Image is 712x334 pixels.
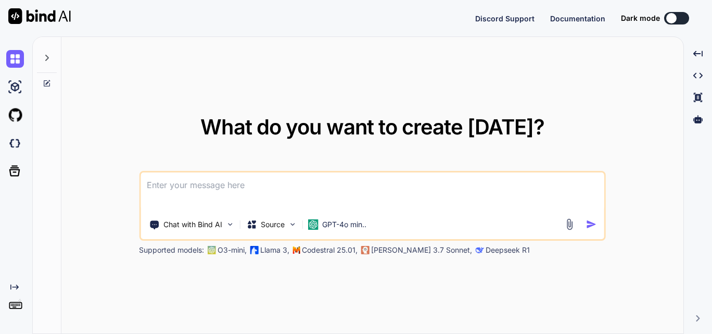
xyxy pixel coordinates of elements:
img: darkCloudIdeIcon [6,134,24,152]
span: Documentation [550,14,605,23]
p: GPT-4o min.. [322,219,366,230]
p: O3-mini, [218,245,247,255]
img: GPT-4o mini [308,219,318,230]
img: claude [475,246,484,254]
img: GPT-4 [207,246,215,254]
span: What do you want to create [DATE]? [200,114,544,140]
img: Pick Tools [225,220,234,229]
p: Source [261,219,285,230]
p: Supported models: [139,245,204,255]
p: Chat with Bind AI [163,219,222,230]
img: Bind AI [8,8,71,24]
img: Pick Models [288,220,297,229]
p: Llama 3, [260,245,289,255]
img: chat [6,50,24,68]
img: Mistral-AI [293,246,300,254]
img: icon [586,219,597,230]
img: claude [361,246,369,254]
button: Discord Support [475,13,535,24]
p: Codestral 25.01, [302,245,358,255]
img: githubLight [6,106,24,124]
button: Documentation [550,13,605,24]
p: Deepseek R1 [486,245,530,255]
img: ai-studio [6,78,24,96]
p: [PERSON_NAME] 3.7 Sonnet, [371,245,472,255]
img: attachment [564,218,576,230]
span: Discord Support [475,14,535,23]
span: Dark mode [621,13,660,23]
img: Llama2 [250,246,258,254]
